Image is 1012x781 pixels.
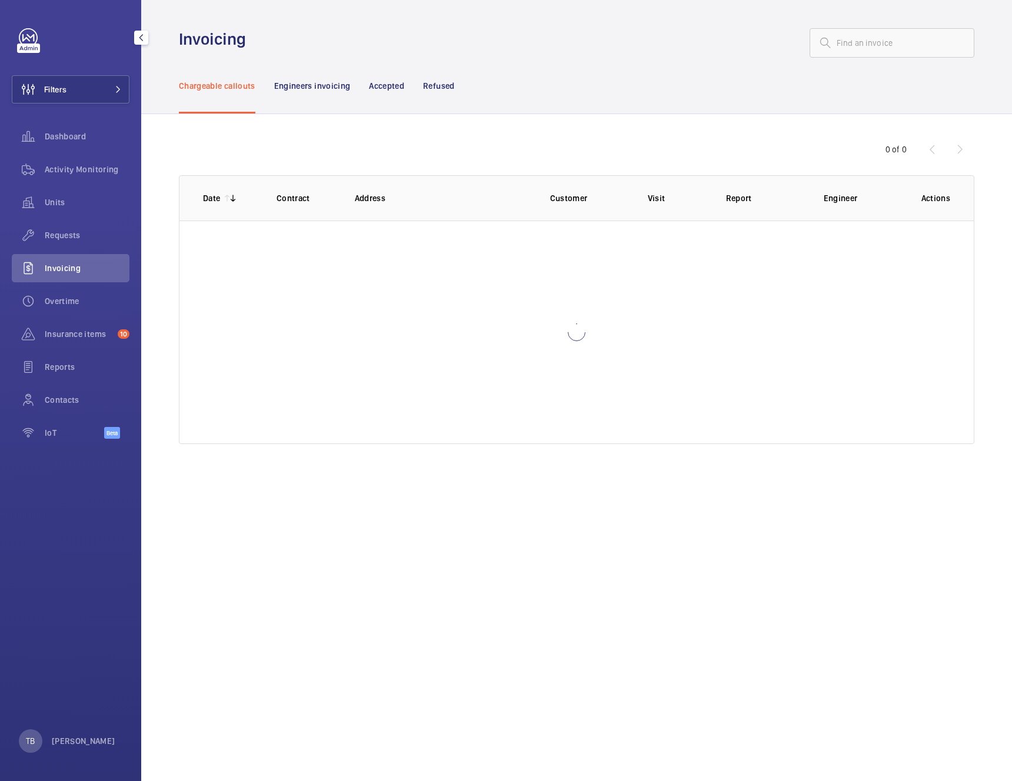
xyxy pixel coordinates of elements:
span: Overtime [45,295,129,307]
span: Filters [44,84,66,95]
p: Report [726,192,805,204]
span: 10 [118,329,129,339]
p: Engineers invoicing [274,80,351,92]
p: Contract [277,192,336,204]
h1: Invoicing [179,28,253,50]
p: Date [203,192,220,204]
p: Refused [423,80,454,92]
span: Insurance items [45,328,113,340]
span: Units [45,196,129,208]
span: Reports [45,361,129,373]
p: [PERSON_NAME] [52,735,115,747]
p: Accepted [369,80,404,92]
span: Activity Monitoring [45,163,129,175]
span: Contacts [45,394,129,406]
span: Beta [104,427,120,439]
button: Filters [12,75,129,104]
p: Address [355,192,531,204]
span: IoT [45,427,104,439]
p: Visit [648,192,707,204]
span: Dashboard [45,131,129,142]
input: Find an invoice [810,28,974,58]
span: Requests [45,229,129,241]
span: Invoicing [45,262,129,274]
p: Chargeable callouts [179,80,255,92]
p: TB [26,735,35,747]
p: Actions [921,192,950,204]
p: Customer [550,192,629,204]
p: Engineer [824,192,903,204]
div: 0 of 0 [885,143,907,155]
